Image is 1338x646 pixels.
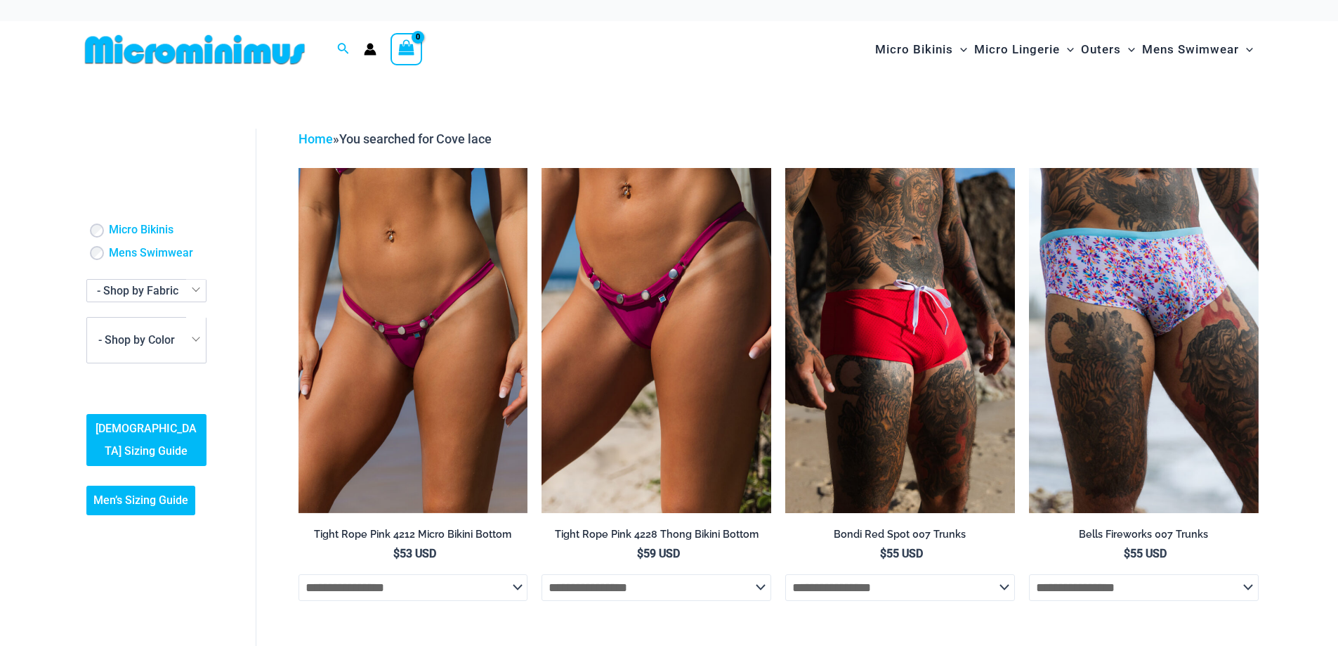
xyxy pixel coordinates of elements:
[637,547,680,560] bdi: 59 USD
[97,284,178,297] span: - Shop by Fabric
[393,547,436,560] bdi: 53 USD
[109,246,193,261] a: Mens Swimwear
[1077,28,1139,71] a: OutersMenu ToggleMenu Toggle
[872,28,971,71] a: Micro BikinisMenu ToggleMenu Toggle
[971,28,1077,71] a: Micro LingerieMenu ToggleMenu Toggle
[542,528,771,541] h2: Tight Rope Pink 4228 Thong Bikini Bottom
[1029,168,1259,512] a: Bells Fireworks 007 Trunks 06Bells Fireworks 007 Trunks 05Bells Fireworks 007 Trunks 05
[79,34,310,65] img: MM SHOP LOGO FLAT
[299,131,333,146] a: Home
[337,41,350,58] a: Search icon link
[1029,168,1259,512] img: Bells Fireworks 007 Trunks 06
[785,168,1015,512] img: Bondi Red Spot 007 Trunks 03
[880,547,886,560] span: $
[299,528,528,541] h2: Tight Rope Pink 4212 Micro Bikini Bottom
[87,318,206,363] span: - Shop by Color
[86,414,206,466] a: [DEMOGRAPHIC_DATA] Sizing Guide
[1121,32,1135,67] span: Menu Toggle
[637,547,643,560] span: $
[86,486,195,515] a: Men’s Sizing Guide
[785,168,1015,512] a: Bondi Red Spot 007 Trunks 03Bondi Red Spot 007 Trunks 05Bondi Red Spot 007 Trunks 05
[87,280,206,302] span: - Shop by Fabric
[974,32,1060,67] span: Micro Lingerie
[393,547,400,560] span: $
[953,32,967,67] span: Menu Toggle
[542,168,771,512] a: Tight Rope Pink 4228 Thong 01Tight Rope Pink 4228 Thong 02Tight Rope Pink 4228 Thong 02
[1060,32,1074,67] span: Menu Toggle
[299,168,528,512] a: Tight Rope Pink 319 4212 Micro 01Tight Rope Pink 319 4212 Micro 02Tight Rope Pink 319 4212 Micro 02
[299,131,492,146] span: »
[1029,528,1259,541] h2: Bells Fireworks 007 Trunks
[870,26,1259,73] nav: Site Navigation
[1139,28,1257,71] a: Mens SwimwearMenu ToggleMenu Toggle
[785,528,1015,546] a: Bondi Red Spot 007 Trunks
[1239,32,1253,67] span: Menu Toggle
[86,279,206,302] span: - Shop by Fabric
[1142,32,1239,67] span: Mens Swimwear
[1124,547,1130,560] span: $
[109,223,173,238] a: Micro Bikinis
[542,168,771,512] img: Tight Rope Pink 4228 Thong 01
[542,528,771,546] a: Tight Rope Pink 4228 Thong Bikini Bottom
[1029,528,1259,546] a: Bells Fireworks 007 Trunks
[299,168,528,512] img: Tight Rope Pink 319 4212 Micro 01
[391,33,423,65] a: View Shopping Cart, empty
[785,528,1015,541] h2: Bondi Red Spot 007 Trunks
[86,317,206,363] span: - Shop by Color
[299,528,528,546] a: Tight Rope Pink 4212 Micro Bikini Bottom
[880,547,923,560] bdi: 55 USD
[98,333,175,347] span: - Shop by Color
[364,43,376,56] a: Account icon link
[1081,32,1121,67] span: Outers
[1124,547,1167,560] bdi: 55 USD
[339,131,492,146] span: You searched for Cove lace
[875,32,953,67] span: Micro Bikinis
